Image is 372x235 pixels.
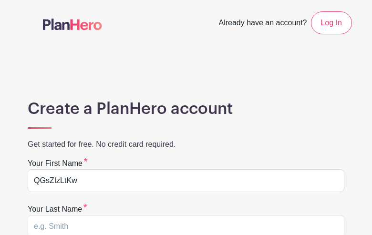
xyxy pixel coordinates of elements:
input: e.g. Julie [28,169,344,192]
h1: Create a PlanHero account [28,99,344,118]
p: Get started for free. No credit card required. [28,139,344,150]
span: Already have an account? [219,13,307,34]
img: logo-507f7623f17ff9eddc593b1ce0a138ce2505c220e1c5a4e2b4648c50719b7d32.svg [43,19,102,30]
label: Your last name [28,204,87,215]
a: Log In [311,11,352,34]
label: Your first name [28,158,88,169]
